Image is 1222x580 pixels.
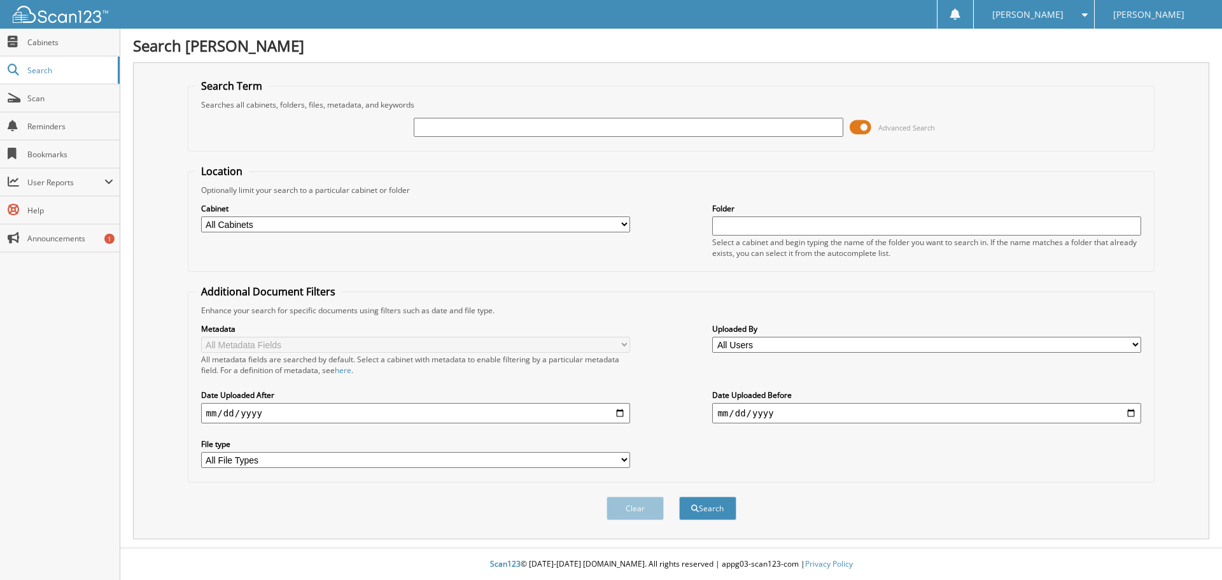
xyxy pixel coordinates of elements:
input: end [712,403,1141,423]
span: Search [27,65,111,76]
span: Scan123 [490,558,521,569]
label: Metadata [201,323,630,334]
label: Date Uploaded After [201,390,630,400]
legend: Location [195,164,249,178]
img: scan123-logo-white.svg [13,6,108,23]
label: File type [201,439,630,449]
a: here [335,365,351,376]
span: User Reports [27,177,104,188]
a: Privacy Policy [805,558,853,569]
button: Clear [607,497,664,520]
label: Folder [712,203,1141,214]
span: Cabinets [27,37,113,48]
legend: Additional Document Filters [195,285,342,299]
span: Reminders [27,121,113,132]
h1: Search [PERSON_NAME] [133,35,1209,56]
div: Optionally limit your search to a particular cabinet or folder [195,185,1148,195]
div: 1 [104,234,115,244]
span: Help [27,205,113,216]
div: Searches all cabinets, folders, files, metadata, and keywords [195,99,1148,110]
label: Date Uploaded Before [712,390,1141,400]
label: Cabinet [201,203,630,214]
div: Enhance your search for specific documents using filters such as date and file type. [195,305,1148,316]
input: start [201,403,630,423]
div: All metadata fields are searched by default. Select a cabinet with metadata to enable filtering b... [201,354,630,376]
label: Uploaded By [712,323,1141,334]
span: [PERSON_NAME] [1113,11,1184,18]
span: [PERSON_NAME] [992,11,1064,18]
div: © [DATE]-[DATE] [DOMAIN_NAME]. All rights reserved | appg03-scan123-com | [120,549,1222,580]
legend: Search Term [195,79,269,93]
div: Select a cabinet and begin typing the name of the folder you want to search in. If the name match... [712,237,1141,258]
button: Search [679,497,736,520]
span: Announcements [27,233,113,244]
span: Advanced Search [878,123,935,132]
span: Scan [27,93,113,104]
span: Bookmarks [27,149,113,160]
